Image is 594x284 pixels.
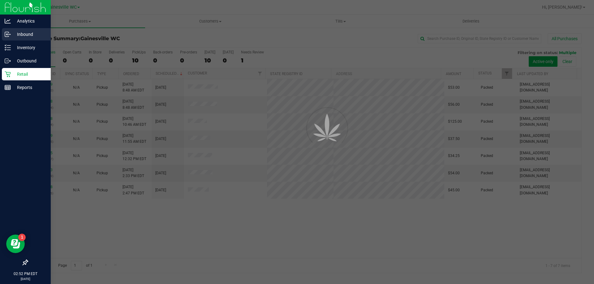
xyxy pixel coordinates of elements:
[11,17,48,25] p: Analytics
[5,45,11,51] inline-svg: Inventory
[5,84,11,91] inline-svg: Reports
[6,235,25,253] iframe: Resource center
[11,70,48,78] p: Retail
[18,234,26,241] iframe: Resource center unread badge
[5,58,11,64] inline-svg: Outbound
[5,71,11,77] inline-svg: Retail
[11,84,48,91] p: Reports
[11,31,48,38] p: Inbound
[11,44,48,51] p: Inventory
[3,277,48,281] p: [DATE]
[5,31,11,37] inline-svg: Inbound
[3,271,48,277] p: 02:52 PM EDT
[11,57,48,65] p: Outbound
[5,18,11,24] inline-svg: Analytics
